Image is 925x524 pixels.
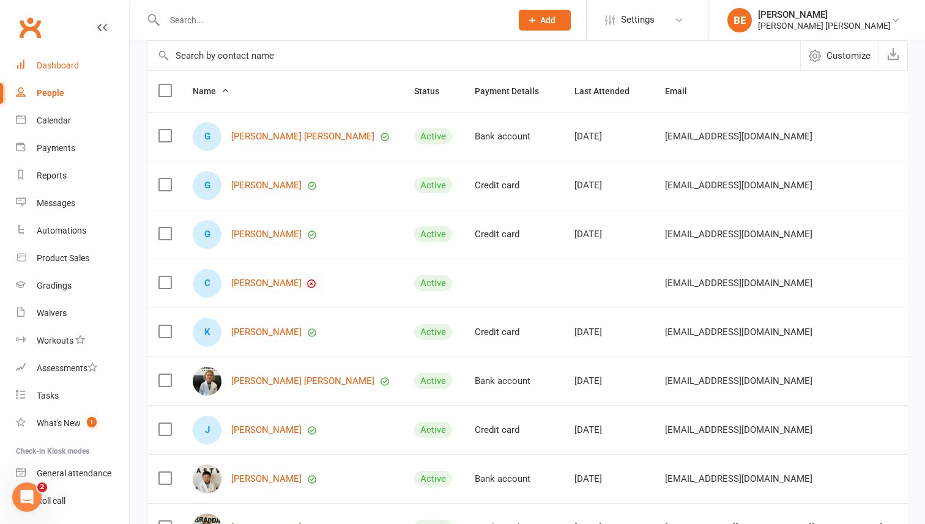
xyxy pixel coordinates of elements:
[414,177,452,193] div: Active
[37,116,71,125] div: Calendar
[414,86,453,96] span: Status
[574,376,643,386] div: [DATE]
[87,417,97,427] span: 1
[414,324,452,340] div: Active
[16,190,129,217] a: Messages
[12,482,42,512] iframe: Intercom live chat
[475,327,552,338] div: Credit card
[37,198,75,208] div: Messages
[414,226,452,242] div: Active
[231,327,302,338] a: [PERSON_NAME]
[665,223,812,246] span: [EMAIL_ADDRESS][DOMAIN_NAME]
[193,367,221,396] img: Pia
[16,79,129,107] a: People
[16,52,129,79] a: Dashboard
[231,131,374,142] a: [PERSON_NAME] [PERSON_NAME]
[37,171,67,180] div: Reports
[800,41,879,70] button: Customize
[37,391,59,400] div: Tasks
[16,327,129,355] a: Workouts
[574,474,643,484] div: [DATE]
[16,300,129,327] a: Waivers
[231,474,302,484] a: [PERSON_NAME]
[193,318,221,347] div: Kingston
[16,245,129,272] a: Product Sales
[574,86,643,96] span: Last Attended
[574,131,643,142] div: [DATE]
[758,20,891,31] div: [PERSON_NAME] [PERSON_NAME]
[193,416,221,445] div: Jack
[231,229,302,240] a: [PERSON_NAME]
[231,425,302,435] a: [PERSON_NAME]
[574,229,643,240] div: [DATE]
[37,308,67,318] div: Waivers
[37,418,81,428] div: What's New
[475,86,552,96] span: Payment Details
[665,418,812,441] span: [EMAIL_ADDRESS][DOMAIN_NAME]
[665,369,812,393] span: [EMAIL_ADDRESS][DOMAIN_NAME]
[16,487,129,515] a: Roll call
[16,107,129,135] a: Calendar
[574,84,643,98] button: Last Attended
[193,86,229,96] span: Name
[414,471,452,487] div: Active
[16,162,129,190] a: Reports
[475,425,552,435] div: Credit card
[231,278,302,289] a: [PERSON_NAME]
[665,320,812,344] span: [EMAIL_ADDRESS][DOMAIN_NAME]
[15,12,45,43] a: Clubworx
[475,180,552,191] div: Credit card
[414,275,452,291] div: Active
[727,8,752,32] div: BE
[665,271,812,295] span: [EMAIL_ADDRESS][DOMAIN_NAME]
[758,9,891,20] div: [PERSON_NAME]
[37,253,89,263] div: Product Sales
[414,84,453,98] button: Status
[37,363,97,373] div: Assessments
[827,48,871,63] span: Customize
[16,460,129,487] a: General attendance kiosk mode
[574,425,643,435] div: [DATE]
[475,131,552,142] div: Bank account
[16,410,129,437] a: What's New1
[414,373,452,389] div: Active
[37,143,75,153] div: Payments
[37,482,47,492] span: 2
[665,174,812,197] span: [EMAIL_ADDRESS][DOMAIN_NAME]
[231,180,302,191] a: [PERSON_NAME]
[37,281,72,290] div: Gradings
[574,180,643,191] div: [DATE]
[37,468,111,478] div: General attendance
[16,382,129,410] a: Tasks
[193,220,221,249] div: Geoffrey
[475,229,552,240] div: Credit card
[37,336,73,345] div: Workouts
[193,84,229,98] button: Name
[665,125,812,148] span: [EMAIL_ADDRESS][DOMAIN_NAME]
[16,217,129,245] a: Automations
[414,128,452,144] div: Active
[193,465,221,493] img: William
[519,10,571,31] button: Add
[475,376,552,386] div: Bank account
[621,6,655,34] span: Settings
[37,88,64,98] div: People
[16,355,129,382] a: Assessments
[540,15,555,25] span: Add
[414,422,452,438] div: Active
[574,327,643,338] div: [DATE]
[193,171,221,200] div: Geena
[161,12,503,29] input: Search...
[193,269,221,298] div: Chace
[475,474,552,484] div: Bank account
[665,467,812,490] span: [EMAIL_ADDRESS][DOMAIN_NAME]
[475,84,552,98] button: Payment Details
[147,41,800,70] input: Search by contact name
[665,84,700,98] button: Email
[37,61,79,70] div: Dashboard
[16,272,129,300] a: Gradings
[665,86,700,96] span: Email
[37,226,86,235] div: Automations
[16,135,129,162] a: Payments
[37,496,65,506] div: Roll call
